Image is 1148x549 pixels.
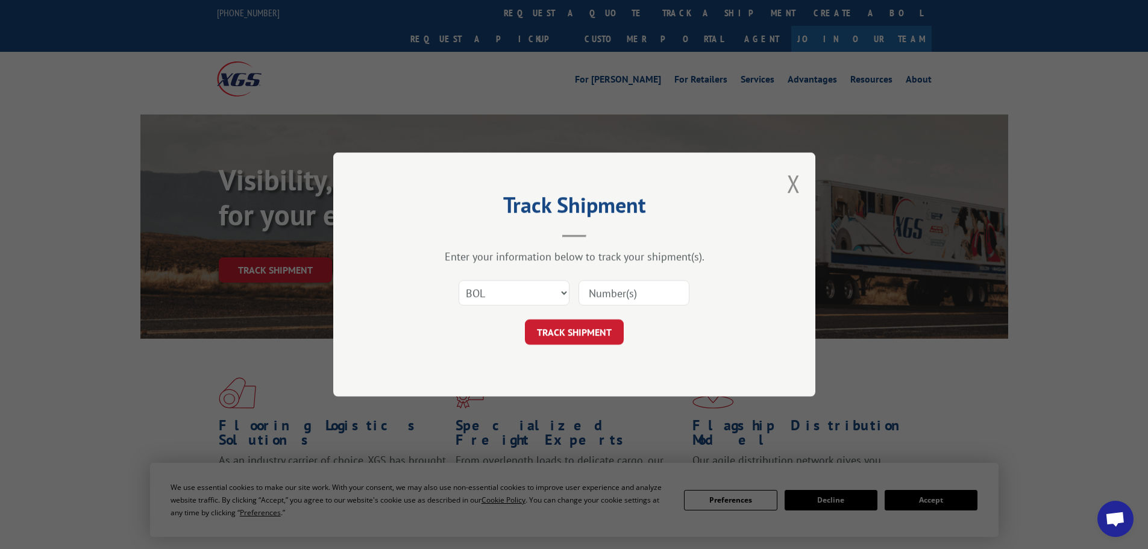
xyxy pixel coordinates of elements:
input: Number(s) [579,280,689,306]
button: TRACK SHIPMENT [525,319,624,345]
h2: Track Shipment [394,196,755,219]
div: Enter your information below to track your shipment(s). [394,249,755,263]
div: Open chat [1097,501,1134,537]
button: Close modal [787,168,800,199]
